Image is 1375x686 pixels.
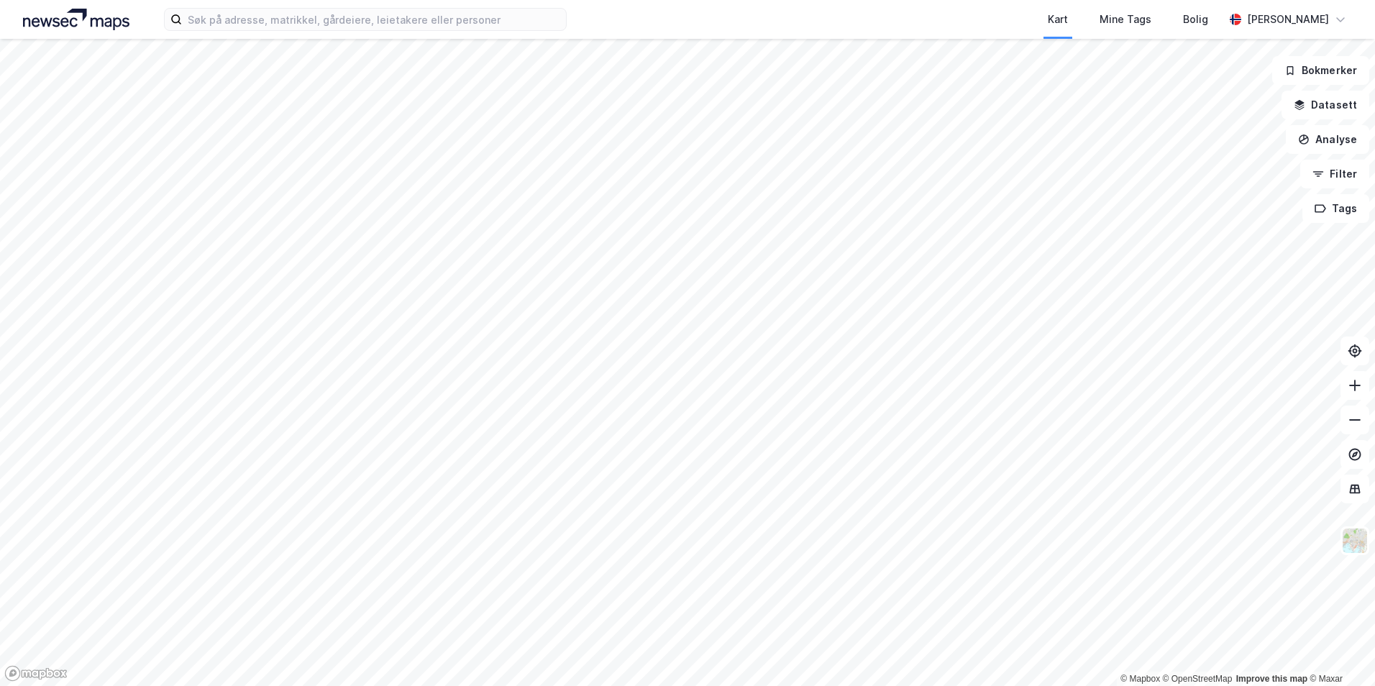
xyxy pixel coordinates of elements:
img: logo.a4113a55bc3d86da70a041830d287a7e.svg [23,9,129,30]
input: Søk på adresse, matrikkel, gårdeiere, leietakere eller personer [182,9,566,30]
div: [PERSON_NAME] [1247,11,1329,28]
div: Kontrollprogram for chat [1303,617,1375,686]
iframe: Chat Widget [1303,617,1375,686]
div: Mine Tags [1100,11,1151,28]
div: Bolig [1183,11,1208,28]
div: Kart [1048,11,1068,28]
